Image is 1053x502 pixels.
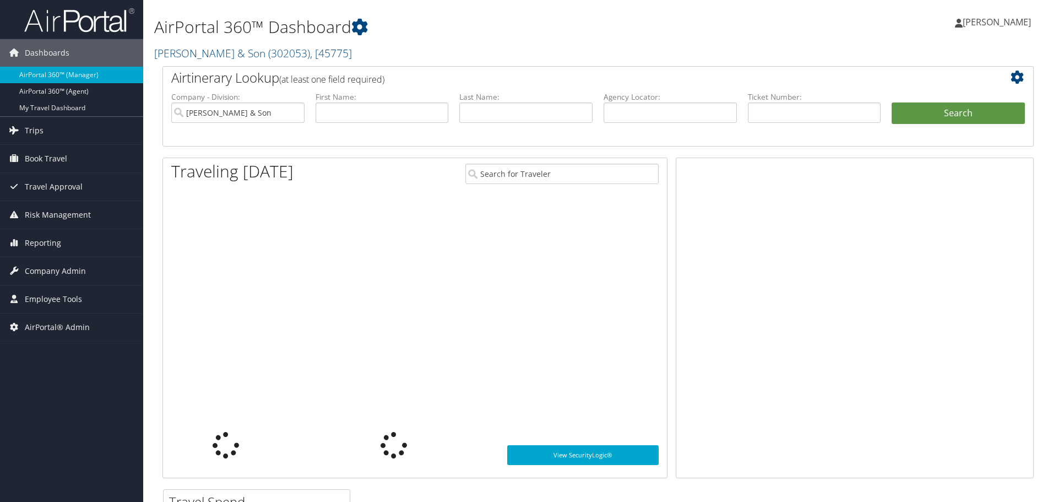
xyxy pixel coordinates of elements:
span: Trips [25,117,44,144]
span: [PERSON_NAME] [963,16,1031,28]
span: AirPortal® Admin [25,314,90,341]
a: [PERSON_NAME] & Son [154,46,352,61]
span: Reporting [25,229,61,257]
input: Search for Traveler [465,164,659,184]
label: Company - Division: [171,91,305,102]
span: Company Admin [25,257,86,285]
span: Book Travel [25,145,67,172]
img: airportal-logo.png [24,7,134,33]
label: First Name: [316,91,449,102]
a: [PERSON_NAME] [955,6,1042,39]
h1: AirPortal 360™ Dashboard [154,15,746,39]
span: Employee Tools [25,285,82,313]
span: Travel Approval [25,173,83,201]
button: Search [892,102,1025,125]
span: Dashboards [25,39,69,67]
label: Last Name: [459,91,593,102]
label: Agency Locator: [604,91,737,102]
label: Ticket Number: [748,91,881,102]
span: , [ 45775 ] [310,46,352,61]
h1: Traveling [DATE] [171,160,294,183]
h2: Airtinerary Lookup [171,68,952,87]
span: ( 302053 ) [268,46,310,61]
span: Risk Management [25,201,91,229]
a: View SecurityLogic® [507,445,659,465]
span: (at least one field required) [279,73,384,85]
